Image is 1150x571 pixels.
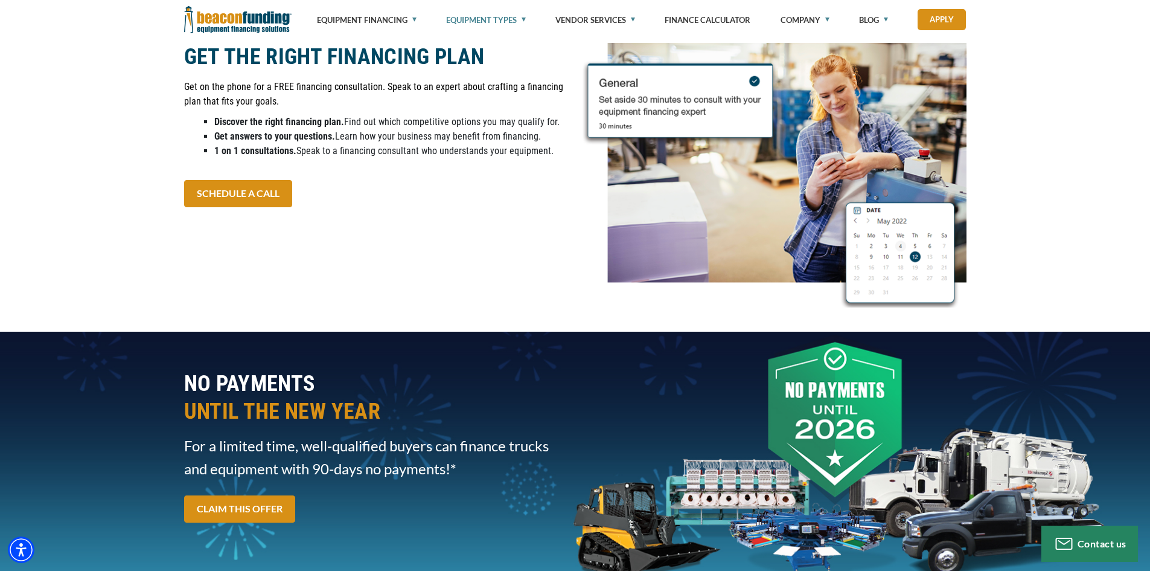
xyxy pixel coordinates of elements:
strong: Discover the right financing plan. [214,116,344,127]
a: SCHEDULE A CALL [184,180,292,207]
span: Contact us [1078,538,1126,549]
strong: 1 on 1 consultations. [214,145,296,156]
img: Woman looking at phone, schedule a meeting booking [583,43,966,308]
a: CLAIM THIS OFFER [184,495,295,523]
a: Apply [918,9,966,30]
li: Learn how your business may benefit from financing. [214,129,568,144]
h2: NO PAYMENTS [184,370,568,425]
strong: Get answers to your questions. [214,131,335,142]
div: Accessibility Menu [8,537,34,563]
span: For a limited time, well-qualified buyers can finance trucks and equipment with 90-days no paymen... [184,434,568,480]
h2: GET THE RIGHT FINANCING PLAN [184,43,568,71]
p: Get on the phone for a FREE financing consultation. Speak to an expert about crafting a financing... [184,80,568,109]
span: UNTIL THE NEW YEAR [184,398,568,425]
a: Woman looking at phone, schedule a meeting booking [583,168,966,179]
li: Speak to a financing consultant who understands your equipment. [214,144,568,158]
li: Find out which competitive options you may qualify for. [214,115,568,129]
button: Contact us [1041,526,1138,562]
